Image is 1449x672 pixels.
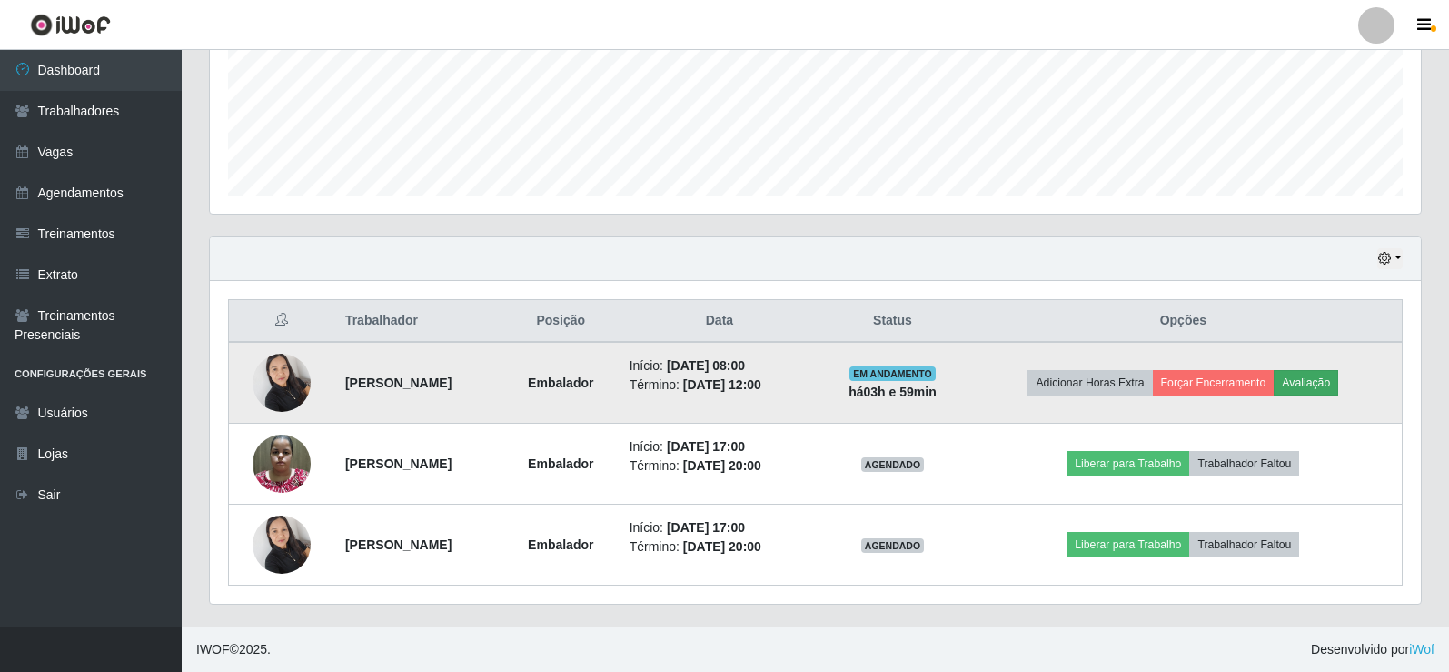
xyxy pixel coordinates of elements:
[30,14,111,36] img: CoreUI Logo
[861,538,925,553] span: AGENDADO
[1067,532,1189,557] button: Liberar para Trabalho
[619,300,821,343] th: Data
[630,518,810,537] li: Início:
[503,300,619,343] th: Posição
[1027,370,1152,396] button: Adicionar Horas Extra
[528,456,593,471] strong: Embalador
[667,520,745,535] time: [DATE] 17:00
[630,437,810,456] li: Início:
[683,539,761,554] time: [DATE] 20:00
[253,344,311,421] img: 1722007663957.jpeg
[1409,642,1434,657] a: iWof
[1189,532,1299,557] button: Trabalhador Faltou
[253,425,311,502] img: 1712714567127.jpeg
[528,537,593,552] strong: Embalador
[253,506,311,583] img: 1722007663957.jpeg
[1153,370,1275,396] button: Forçar Encerramento
[196,640,271,659] span: © 2025 .
[1189,451,1299,476] button: Trabalhador Faltou
[1067,451,1189,476] button: Liberar para Trabalho
[345,537,452,552] strong: [PERSON_NAME]
[683,377,761,392] time: [DATE] 12:00
[849,366,936,381] span: EM ANDAMENTO
[630,356,810,376] li: Início:
[849,385,937,399] strong: há 03 h e 59 min
[528,376,593,390] strong: Embalador
[965,300,1403,343] th: Opções
[345,376,452,390] strong: [PERSON_NAME]
[820,300,964,343] th: Status
[667,358,745,373] time: [DATE] 08:00
[1274,370,1338,396] button: Avaliação
[196,642,230,657] span: IWOF
[630,456,810,476] li: Término:
[334,300,503,343] th: Trabalhador
[861,457,925,472] span: AGENDADO
[683,458,761,473] time: [DATE] 20:00
[345,456,452,471] strong: [PERSON_NAME]
[630,537,810,557] li: Término:
[1311,640,1434,659] span: Desenvolvido por
[630,376,810,395] li: Término:
[667,439,745,454] time: [DATE] 17:00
